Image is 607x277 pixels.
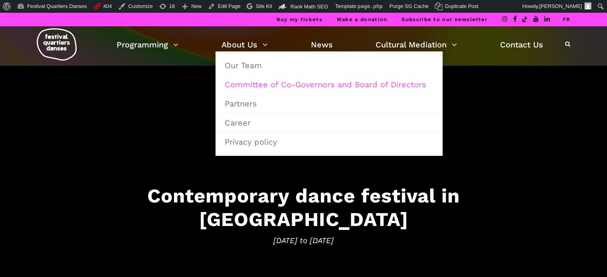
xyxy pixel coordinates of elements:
a: Privacy policy [220,133,438,151]
a: About Us [221,38,268,51]
h3: Contemporary dance festival in [GEOGRAPHIC_DATA] [56,184,551,231]
span: Site Kit [256,3,272,9]
span: page.php [358,3,383,9]
a: FR [562,16,570,22]
a: Committee of Co-Governors and Board of Directors [220,75,438,94]
a: Career [220,114,438,132]
a: Buy my tickets [277,16,322,22]
a: News [311,38,333,51]
a: Our Team [220,56,438,75]
a: Programming [117,38,178,51]
a: Cultural Mediation [376,38,457,51]
a: Make a donation [337,16,388,22]
span: [PERSON_NAME] [539,3,582,9]
span: Rank Math SEO [291,4,328,10]
a: Contact Us [500,38,543,51]
span: [DATE] to [DATE] [56,235,551,247]
a: Partners [220,94,438,113]
a: Subscribe to our newsletter [401,16,487,22]
img: logo-fqd-med [37,28,77,61]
